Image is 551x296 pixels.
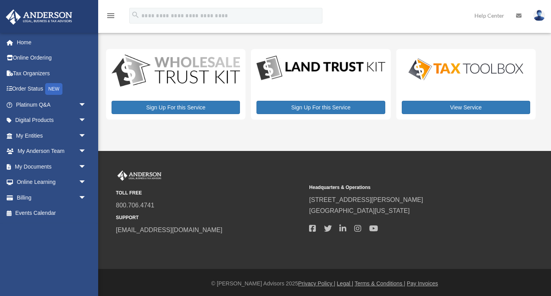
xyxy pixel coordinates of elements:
span: arrow_drop_down [79,143,94,160]
a: Billingarrow_drop_down [5,190,98,205]
span: arrow_drop_down [79,174,94,191]
a: Legal | [337,280,353,287]
a: menu [106,14,115,20]
a: Tax Organizers [5,65,98,81]
img: LandTrust_lgo-1.jpg [256,54,385,82]
a: Order StatusNEW [5,81,98,97]
div: NEW [45,83,62,95]
span: arrow_drop_down [79,113,94,129]
img: Anderson Advisors Platinum Portal [116,171,163,181]
a: [STREET_ADDRESS][PERSON_NAME] [309,196,423,203]
a: 800.706.4741 [116,202,154,209]
a: Sign Up For this Service [256,101,385,114]
small: Headquarters & Operations [309,183,497,192]
a: My Documentsarrow_drop_down [5,159,98,174]
a: Sign Up For this Service [112,101,240,114]
img: Anderson Advisors Platinum Portal [4,9,75,25]
a: Events Calendar [5,205,98,221]
i: menu [106,11,115,20]
img: WS-Trust-Kit-lgo-1.jpg [112,54,240,89]
div: © [PERSON_NAME] Advisors 2025 [98,279,551,289]
a: Terms & Conditions | [355,280,405,287]
a: My Anderson Teamarrow_drop_down [5,143,98,159]
span: arrow_drop_down [79,97,94,113]
a: Platinum Q&Aarrow_drop_down [5,97,98,113]
a: Online Ordering [5,50,98,66]
a: [GEOGRAPHIC_DATA][US_STATE] [309,207,410,214]
span: arrow_drop_down [79,128,94,144]
a: Home [5,35,98,50]
a: Online Learningarrow_drop_down [5,174,98,190]
span: arrow_drop_down [79,159,94,175]
a: Pay Invoices [407,280,438,287]
small: TOLL FREE [116,189,304,197]
small: SUPPORT [116,214,304,222]
a: My Entitiesarrow_drop_down [5,128,98,143]
a: Privacy Policy | [298,280,335,287]
img: User Pic [533,10,545,21]
a: Digital Productsarrow_drop_down [5,113,94,128]
a: View Service [402,101,530,114]
a: [EMAIL_ADDRESS][DOMAIN_NAME] [116,227,222,233]
span: arrow_drop_down [79,190,94,206]
i: search [131,11,140,19]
